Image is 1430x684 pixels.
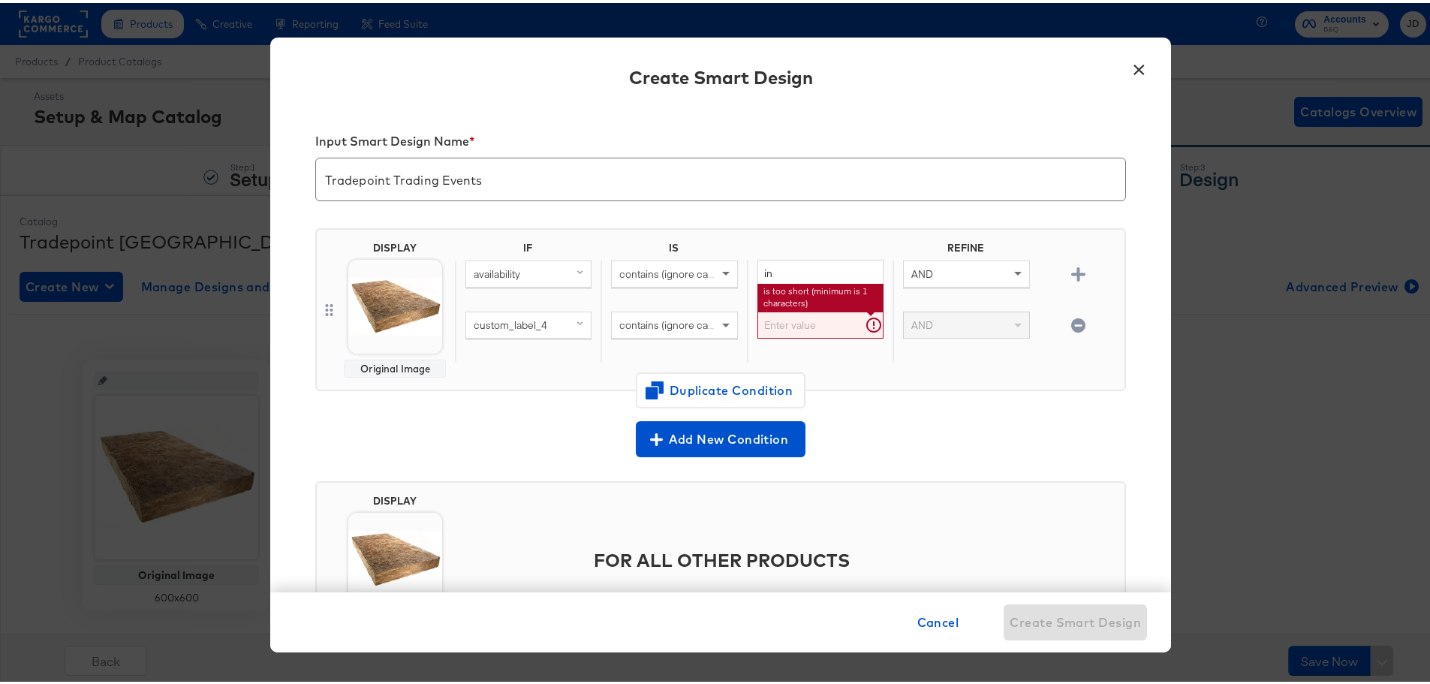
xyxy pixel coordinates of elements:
[911,264,933,278] span: AND
[619,315,722,329] span: contains (ignore case)
[763,282,878,306] li: is too short (minimum is 1 characters)
[619,264,722,278] span: contains (ignore case)
[373,239,417,251] div: DISPLAY
[601,239,746,257] div: IS
[348,257,442,351] img: 5012061880618_03c
[455,239,601,257] div: IF
[316,149,1125,191] input: My smart design
[636,418,805,454] button: Add New Condition
[911,315,933,329] span: AND
[893,239,1038,257] div: REFINE
[373,492,417,504] div: DISPLAY
[474,315,547,329] span: custom_label_4
[757,257,884,285] input: Enter value
[455,522,1118,592] div: FOR ALL OTHER PRODUCTS
[348,510,442,604] img: 5012061880618_03c
[315,131,1126,152] div: Input Smart Design Name
[911,601,965,637] button: Cancel
[648,377,793,398] span: Duplicate Condition
[636,369,805,405] button: Duplicate Condition
[757,309,884,336] input: Enter value
[474,264,520,278] span: availability
[1125,50,1152,77] button: ×
[642,426,799,447] span: Add New Condition
[917,609,959,630] span: Cancel
[351,360,439,372] div: Original Image
[629,62,813,87] div: Create Smart Design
